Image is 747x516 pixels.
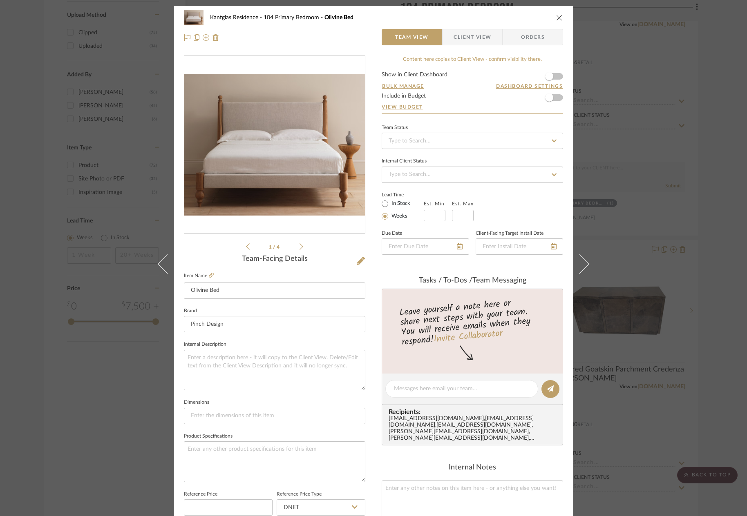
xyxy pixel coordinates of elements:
img: Remove from project [212,34,219,41]
a: View Budget [382,104,563,110]
label: Product Specifications [184,434,233,438]
input: Enter Brand [184,316,365,332]
img: fa81486b-6dfd-4268-b436-a66f9d4da73b_436x436.jpg [184,74,365,216]
span: Client View [454,29,491,45]
label: Internal Description [184,343,226,347]
input: Type to Search… [382,133,563,149]
label: Reference Price [184,492,217,496]
label: Weeks [390,213,407,220]
mat-radio-group: Select item type [382,198,424,221]
div: 0 [184,74,365,216]
input: Type to Search… [382,167,563,183]
span: Tasks / To-Dos / [419,277,472,284]
input: Enter the dimensions of this item [184,408,365,424]
label: Est. Min [424,201,445,207]
button: close [556,14,563,21]
span: / [273,245,277,249]
span: 1 [269,245,273,249]
label: Due Date [382,231,402,236]
label: Dimensions [184,400,209,405]
label: Client-Facing Target Install Date [476,231,543,236]
div: Content here copies to Client View - confirm visibility there. [382,56,563,64]
label: Item Name [184,272,214,279]
label: Brand [184,309,197,313]
span: Team View [395,29,429,45]
label: Lead Time [382,191,424,198]
div: team Messaging [382,276,563,285]
label: Reference Price Type [277,492,322,496]
img: fa81486b-6dfd-4268-b436-a66f9d4da73b_48x40.jpg [184,9,204,26]
button: Bulk Manage [382,82,425,90]
input: Enter Install Date [476,238,563,255]
div: Leave yourself a note here or share next steps with your team. You will receive emails when they ... [381,294,564,349]
div: Internal Client Status [382,159,427,163]
span: Kantgias Residence [210,15,264,20]
label: In Stock [390,200,410,207]
div: [EMAIL_ADDRESS][DOMAIN_NAME] , [EMAIL_ADDRESS][DOMAIN_NAME] , [EMAIL_ADDRESS][DOMAIN_NAME] , [PER... [389,416,559,442]
span: Orders [512,29,554,45]
div: Internal Notes [382,463,563,472]
span: 4 [277,245,281,249]
button: Dashboard Settings [496,82,563,90]
div: Team-Facing Details [184,255,365,264]
input: Enter Item Name [184,282,365,299]
span: Recipients: [389,408,559,416]
span: Olivine Bed [324,15,353,20]
input: Enter Due Date [382,238,469,255]
a: Invite Collaborator [433,327,503,347]
div: Team Status [382,126,408,130]
label: Est. Max [452,201,474,207]
span: 104 Primary Bedroom [264,15,324,20]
